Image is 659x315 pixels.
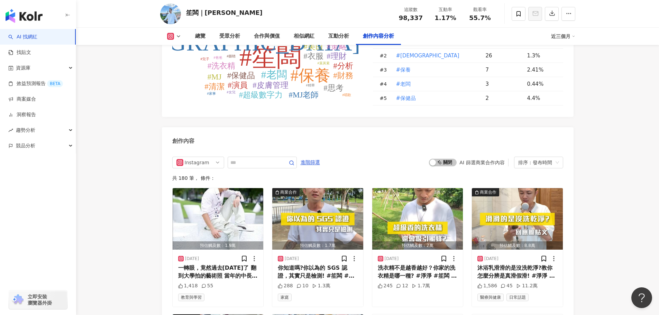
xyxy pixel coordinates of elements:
[8,34,37,40] a: searchAI 找網紅
[219,32,240,40] div: 受眾分析
[200,57,209,61] tspan: #兒子
[272,241,363,250] div: 預估觸及數：1.7萬
[312,282,330,289] div: 1.3萬
[306,83,314,87] tspan: #精華
[239,44,302,71] tspan: #笙闆
[527,52,556,59] div: 1.3%
[522,63,563,77] td: 2.41%
[378,282,393,289] div: 245
[28,294,52,306] span: 立即安裝 瀏覽器外掛
[486,52,522,59] div: 26
[459,160,504,165] div: AI 篩選商業合作內容
[472,188,563,250] img: post-image
[333,62,353,70] tspan: #分析
[467,6,493,13] div: 觀看率
[227,71,255,80] tspan: #保健品
[480,189,496,196] div: 商業合作
[396,49,460,63] button: #[DEMOGRAPHIC_DATA]
[516,282,538,289] div: 11.2萬
[522,77,563,91] td: 0.44%
[380,80,390,88] div: # 4
[296,282,309,289] div: 10
[522,49,563,63] td: 1.3%
[207,92,216,95] tspan: #家事
[390,49,480,63] td: #淨淨
[396,63,411,77] button: #保養
[16,138,35,154] span: 競品分析
[207,73,221,81] tspan: #MJ
[342,93,351,97] tspan: #唱歌
[434,15,456,21] span: 1.17%
[472,188,563,250] button: 商業合作預估觸及數：8.8萬
[272,188,363,250] button: 商業合作預估觸及數：1.7萬
[303,52,323,61] tspan: #衣服
[294,32,314,40] div: 相似網紅
[396,77,411,91] button: #老闆
[185,157,207,168] div: Instagram
[290,67,330,84] tspan: #保養
[551,31,575,42] div: 近三個月
[8,80,63,87] a: 效益預測報告BETA
[432,6,459,13] div: 互動率
[363,32,394,40] div: 創作內容分析
[380,66,390,74] div: # 3
[254,32,280,40] div: 合作與價值
[285,256,299,262] div: [DATE]
[527,80,556,88] div: 0.44%
[317,61,329,65] tspan: #葉黃素
[477,264,557,280] div: 沐浴乳滑滑的是沒洗乾淨?教你怎麼分辨是真滑假滑! #淨淨 #笙闆 #沐浴乳 #清潔用品 #洗澡 #保濕
[396,80,411,88] span: #老闆
[173,241,264,250] div: 預估觸及數：1.9萬
[300,157,320,168] button: 進階篩選
[396,282,408,289] div: 12
[278,282,293,289] div: 288
[253,81,289,90] tspan: #皮膚管理
[469,15,491,21] span: 55.7%
[11,294,25,305] img: chrome extension
[8,128,13,133] span: rise
[390,77,480,91] td: #老闆
[399,14,423,21] span: 98,337
[178,294,204,301] span: 教育與學習
[380,52,390,59] div: # 2
[278,294,292,301] span: 家庭
[372,188,463,250] button: 預估觸及數：2萬
[486,94,522,102] div: 2
[172,137,194,145] div: 創作內容
[227,90,235,94] tspan: #女兒
[631,287,652,308] iframe: Help Scout Beacon - Open
[477,294,504,301] span: 醫療與健康
[506,294,529,301] span: 日常話題
[8,49,31,56] a: 找貼文
[398,6,424,13] div: 追蹤數
[501,282,513,289] div: 45
[486,80,522,88] div: 3
[484,256,498,262] div: [DATE]
[486,66,522,74] div: 7
[333,71,353,80] tspan: #財務
[204,82,225,91] tspan: #清潔
[6,9,43,23] img: logo
[390,91,480,105] td: #保健品
[201,282,213,289] div: 55
[173,188,264,250] img: post-image
[261,69,287,80] tspan: #老闆
[396,66,411,74] span: #保養
[301,157,320,168] span: 進階篩選
[372,188,463,250] img: post-image
[412,282,430,289] div: 1.7萬
[272,188,363,250] img: post-image
[186,8,263,17] div: 笙闆｜[PERSON_NAME]
[396,91,417,105] button: #保健品
[173,188,264,250] button: 預估觸及數：1.9萬
[527,94,556,102] div: 4.4%
[228,81,248,90] tspan: #演員
[8,96,36,103] a: 商案媒合
[213,56,222,59] tspan: #爸爸
[372,241,463,250] div: 預估觸及數：2萬
[16,60,30,76] span: 資源庫
[396,52,459,59] span: #[DEMOGRAPHIC_DATA]
[380,94,390,102] div: # 5
[178,282,198,289] div: 1,418
[278,264,358,280] div: 你知道嗎?你以為的 SGS 認證，其實只是檢測! #笙闆 #淨淨 #SGS #產品 #知識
